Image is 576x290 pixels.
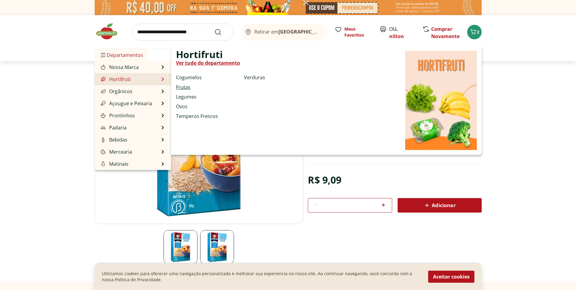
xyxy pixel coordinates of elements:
[102,271,421,283] p: Utilizamos cookies para oferecer uma navegação personalizada e melhorar sua experiencia no nosso ...
[99,88,132,95] a: OrgânicosOrgânicos
[241,24,327,41] button: Retirar em[GEOGRAPHIC_DATA]/[GEOGRAPHIC_DATA]
[405,51,477,150] img: Hortifruti
[344,26,372,38] span: Meus Favoritos
[164,230,197,264] img: Principal
[99,48,107,62] button: Menu
[389,25,416,40] span: Olá,
[101,161,106,166] img: Matinais
[176,103,187,110] a: Ovos
[101,65,106,70] img: Nossa Marca
[101,137,106,142] img: Bebidas
[176,51,223,58] span: Hortifruti
[132,24,234,41] input: search
[254,29,321,34] span: Retirar em
[99,76,131,83] a: HortifrutiHortifruti
[398,198,482,213] button: Adicionar
[99,112,135,119] a: ProntinhosProntinhos
[428,271,474,283] button: Aceitar cookies
[477,29,479,35] span: 2
[176,74,202,81] a: Cogumelos
[101,149,106,154] img: Mercearia
[176,59,240,67] a: Ver tudo do departamento
[99,48,143,62] span: Departamentos
[278,28,380,35] b: [GEOGRAPHIC_DATA]/[GEOGRAPHIC_DATA]
[95,22,125,41] img: Hortifruti
[335,26,372,38] a: Meus Favoritos
[101,89,106,94] img: Orgânicos
[176,112,218,120] a: Temperos Frescos
[101,77,106,82] img: Hortifruti
[244,74,265,81] a: Verduras
[99,64,139,71] a: Nossa MarcaNossa Marca
[101,113,106,118] img: Prontinhos
[99,100,152,107] a: Açougue e PeixariaAçougue e Peixaria
[200,230,234,264] img: Principal
[101,125,106,130] img: Padaria
[99,124,127,131] a: PadariaPadaria
[99,136,127,143] a: BebidasBebidas
[431,26,460,40] a: Comprar Novamente
[389,33,404,40] a: nilton
[176,83,190,91] a: Frutas
[467,25,482,39] button: Carrinho
[99,160,129,168] a: MatinaisMatinais
[214,28,229,36] button: Submit Search
[308,171,341,188] div: R$ 9,09
[99,169,160,183] a: Frios, Queijos e LaticíniosFrios, Queijos e Laticínios
[99,148,132,155] a: MerceariaMercearia
[101,101,106,106] img: Açougue e Peixaria
[176,93,197,100] a: Legumes
[423,202,455,209] span: Adicionar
